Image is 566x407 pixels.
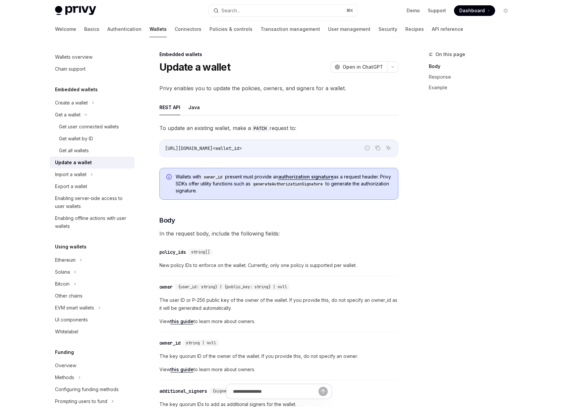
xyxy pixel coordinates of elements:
button: Search...⌘K [209,5,357,17]
span: Open in ChatGPT [343,64,383,70]
div: Chain support [55,65,85,73]
div: Ethereum [55,256,76,264]
span: Wallets with present must provide an as a request header. Privy SDKs offer utility functions such... [176,173,391,194]
a: Recipes [405,21,424,37]
div: Other chains [55,292,83,300]
button: Ask AI [384,144,393,152]
a: Support [428,7,446,14]
a: Other chains [50,290,135,302]
div: Get wallet by ID [59,135,93,143]
code: owner_id [201,174,225,180]
div: Methods [55,373,74,381]
span: [URL][DOMAIN_NAME]<wallet_id> [165,145,242,151]
span: Body [159,216,175,225]
a: Policies & controls [209,21,253,37]
span: New policy IDs to enforce on the wallet. Currently, only one policy is supported per wallet. [159,261,398,269]
div: EVM smart wallets [55,304,94,312]
div: policy_ids [159,249,186,255]
a: Body [429,61,516,72]
div: Update a wallet [55,159,92,167]
span: string | null [186,340,216,346]
a: Wallets overview [50,51,135,63]
span: In the request body, include the following fields: [159,229,398,238]
span: {user_id: string} | {public_key: string} | null [178,284,287,290]
div: Solana [55,268,70,276]
a: Authentication [107,21,141,37]
a: User management [328,21,370,37]
a: Get wallet by ID [50,133,135,145]
div: Prompting users to fund [55,397,107,405]
span: View to learn more about owners. [159,317,398,325]
img: light logo [55,6,96,15]
div: Bitcoin [55,280,70,288]
button: Java [188,100,200,115]
div: Get user connected wallets [59,123,119,131]
a: this guide [170,318,194,324]
div: Export a wallet [55,182,87,190]
a: Response [429,72,516,82]
div: Whitelabel [55,328,78,336]
code: generateAuthorizationSignature [251,181,325,187]
a: Welcome [55,21,76,37]
div: Enabling offline actions with user wallets [55,214,131,230]
a: Enabling server-side access to user wallets [50,192,135,212]
div: Import a wallet [55,170,86,178]
a: this guide [170,367,194,373]
a: Configuring funding methods [50,383,135,395]
span: The key quorum ID of the owner of the wallet. If you provide this, do not specify an owner. [159,352,398,360]
div: Overview [55,362,76,370]
a: Whitelabel [50,326,135,338]
button: Open in ChatGPT [330,61,387,73]
span: The user ID or P-256 public key of the owner of the wallet. If you provide this, do not specify a... [159,296,398,312]
a: Dashboard [454,5,495,16]
div: Get a wallet [55,111,81,119]
a: Security [378,21,397,37]
button: Copy the contents from the code block [373,144,382,152]
a: API reference [432,21,463,37]
span: Dashboard [459,7,485,14]
a: Chain support [50,63,135,75]
div: UI components [55,316,88,324]
button: Send message [318,387,328,396]
span: ⌘ K [346,8,353,13]
span: On this page [435,50,465,58]
a: Transaction management [260,21,320,37]
a: Export a wallet [50,180,135,192]
span: string[] [191,249,210,255]
a: Update a wallet [50,157,135,169]
h5: Embedded wallets [55,86,98,94]
div: Get all wallets [59,147,89,155]
a: Get all wallets [50,145,135,157]
div: owner [159,284,173,290]
a: Example [429,82,516,93]
h5: Using wallets [55,243,86,251]
span: To update an existing wallet, make a request to: [159,123,398,133]
button: REST API [159,100,180,115]
a: Overview [50,360,135,372]
a: Demo [407,7,420,14]
div: Create a wallet [55,99,88,107]
h1: Update a wallet [159,61,230,73]
a: Connectors [175,21,201,37]
a: Enabling offline actions with user wallets [50,212,135,232]
a: UI components [50,314,135,326]
div: Enabling server-side access to user wallets [55,194,131,210]
button: Toggle dark mode [500,5,511,16]
div: Wallets overview [55,53,92,61]
span: View to learn more about owners. [159,366,398,373]
button: Report incorrect code [363,144,371,152]
a: Get user connected wallets [50,121,135,133]
a: authorization signature [278,174,334,180]
code: PATCH [251,125,269,132]
div: Configuring funding methods [55,385,119,393]
div: Search... [221,7,240,15]
div: Embedded wallets [159,51,398,58]
a: Wallets [149,21,167,37]
div: owner_id [159,340,181,346]
a: Basics [84,21,99,37]
svg: Info [166,174,173,181]
span: Privy enables you to update the policies, owners, and signers for a wallet. [159,84,398,93]
h5: Funding [55,348,74,356]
